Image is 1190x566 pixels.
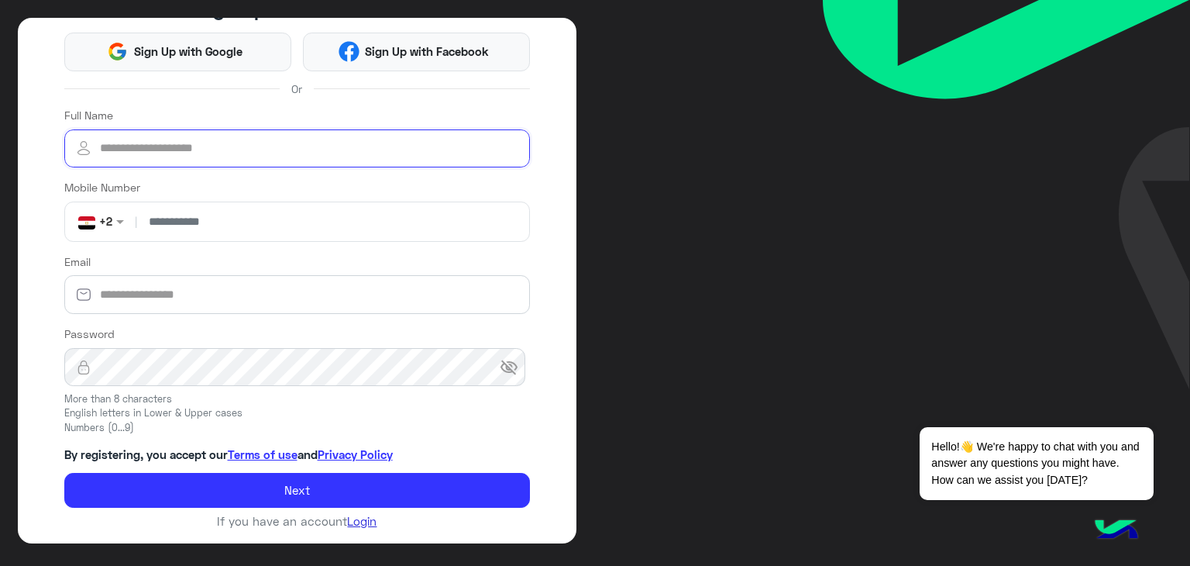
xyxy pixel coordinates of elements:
button: Sign Up with Facebook [303,33,530,71]
span: visibility_off [500,358,518,377]
small: More than 8 characters [64,392,531,407]
span: By registering, you accept our [64,447,228,461]
label: Email [64,254,91,270]
img: user [64,139,103,157]
button: Next [64,473,531,509]
small: Numbers (0...9) [64,421,531,436]
img: hulul-logo.png [1089,504,1144,558]
img: lock [64,360,103,375]
span: | [132,213,140,230]
button: Sign Up with Google [64,33,291,71]
img: Google [107,41,128,62]
a: Terms of use [228,447,297,461]
span: Sign Up with Facebook [359,43,495,60]
label: Full Name [64,107,113,123]
h6: If you have an account [64,514,531,528]
label: Password [64,326,115,342]
label: Mobile Number [64,179,140,195]
img: Facebook [339,41,359,62]
img: email [64,287,103,302]
span: Or [291,81,302,97]
span: and [297,447,318,461]
a: Login [347,514,377,528]
small: English letters in Lower & Upper cases [64,406,531,421]
span: Hello!👋 We're happy to chat with you and answer any questions you might have. How can we assist y... [920,427,1153,500]
a: Privacy Policy [318,447,393,461]
span: Sign Up with Google [128,43,248,60]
